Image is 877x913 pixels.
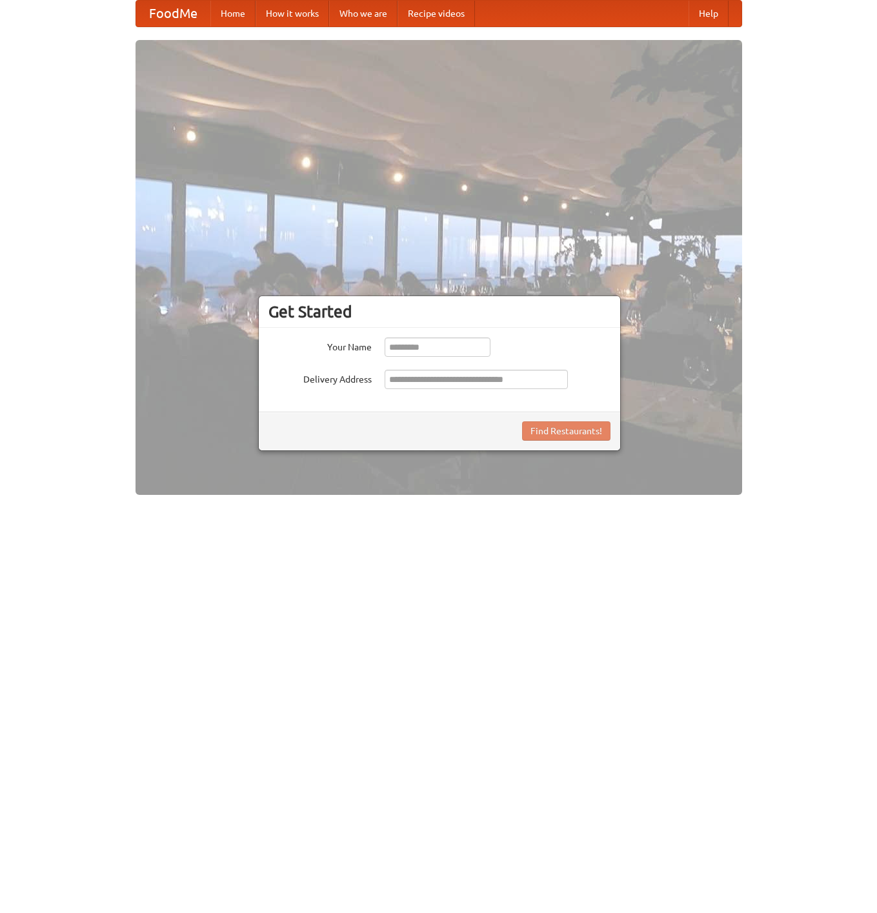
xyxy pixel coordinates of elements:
[268,302,610,321] h3: Get Started
[136,1,210,26] a: FoodMe
[689,1,729,26] a: Help
[256,1,329,26] a: How it works
[329,1,398,26] a: Who we are
[522,421,610,441] button: Find Restaurants!
[268,337,372,354] label: Your Name
[268,370,372,386] label: Delivery Address
[398,1,475,26] a: Recipe videos
[210,1,256,26] a: Home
